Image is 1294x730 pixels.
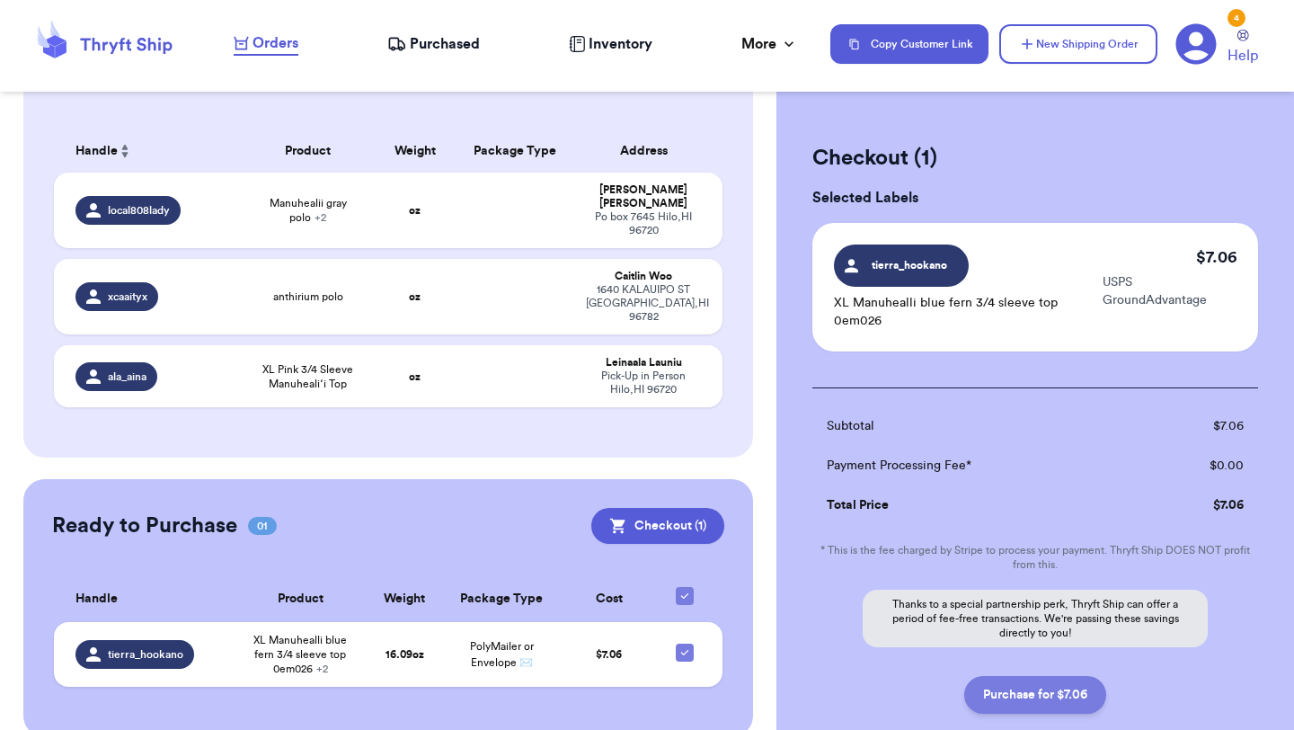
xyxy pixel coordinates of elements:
[273,289,343,304] span: anthirium polo
[470,641,534,668] span: PolyMailer or Envelope ✉️
[52,512,237,540] h2: Ready to Purchase
[315,212,326,223] span: + 2
[387,33,480,55] a: Purchased
[1228,9,1245,27] div: 4
[1228,45,1258,67] span: Help
[591,508,724,544] button: Checkout (1)
[1139,485,1258,525] td: $ 7.06
[867,257,953,273] span: tierra_hookano
[248,517,277,535] span: 01
[575,129,722,173] th: Address
[253,32,298,54] span: Orders
[108,203,170,218] span: local808lady
[108,647,183,662] span: tierra_hookano
[741,33,798,55] div: More
[586,210,701,237] div: Po box 7645 Hilo , HI 96720
[1196,245,1236,270] p: $ 7.06
[455,129,575,173] th: Package Type
[999,24,1157,64] button: New Shipping Order
[569,33,652,55] a: Inventory
[586,369,701,396] div: Pick-Up in Person Hilo , HI 96720
[830,24,988,64] button: Copy Customer Link
[410,33,480,55] span: Purchased
[1139,406,1258,446] td: $ 7.06
[409,371,421,382] strong: oz
[252,362,364,391] span: XL Pink 3/4 Sleeve Manuhealiʻi Top
[560,576,657,622] th: Cost
[118,140,132,162] button: Sort ascending
[812,406,1139,446] td: Subtotal
[316,663,328,674] span: + 2
[375,129,455,173] th: Weight
[964,676,1106,714] button: Purchase for $7.06
[409,205,421,216] strong: oz
[834,294,1103,330] p: XL Manuhealli blue fern 3/4 sleeve top 0em026
[1175,23,1217,65] a: 4
[108,289,147,304] span: xcaaityx
[812,543,1258,572] p: * This is the fee charged by Stripe to process your payment. Thryft Ship DOES NOT profit from this.
[586,270,701,283] div: Caitlin Woo
[366,576,444,622] th: Weight
[108,369,146,384] span: ala_aina
[812,485,1139,525] td: Total Price
[386,649,424,660] strong: 16.09 oz
[409,291,421,302] strong: oz
[589,33,652,55] span: Inventory
[586,283,701,324] div: 1640 KALAUIPO ST [GEOGRAPHIC_DATA] , HI 96782
[586,356,701,369] div: Leinaala Launiu
[235,576,366,622] th: Product
[812,144,1258,173] h2: Checkout ( 1 )
[596,649,622,660] span: $ 7.06
[75,590,118,609] span: Handle
[1228,30,1258,67] a: Help
[586,183,701,210] div: [PERSON_NAME] [PERSON_NAME]
[812,446,1139,485] td: Payment Processing Fee*
[252,196,364,225] span: Manuhealii gray polo
[75,142,118,161] span: Handle
[246,633,355,676] span: XL Manuhealli blue fern 3/4 sleeve top 0em026
[812,187,1258,209] h3: Selected Labels
[1103,273,1236,309] p: USPS GroundAdvantage
[234,32,298,56] a: Orders
[1139,446,1258,485] td: $ 0.00
[241,129,375,173] th: Product
[863,590,1208,647] p: Thanks to a special partnership perk, Thryft Ship can offer a period of fee-free transactions. We...
[443,576,560,622] th: Package Type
